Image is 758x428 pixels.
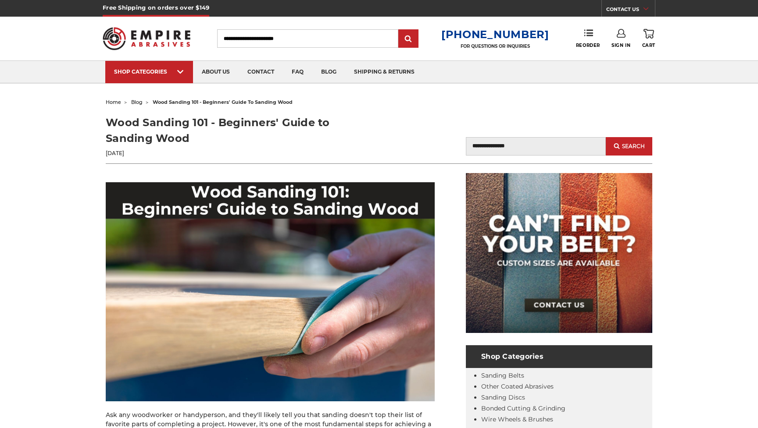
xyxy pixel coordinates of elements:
h1: Wood Sanding 101 - Beginners' Guide to Sanding Wood [106,115,379,146]
button: Search [606,137,652,156]
img: Empire Abrasives [103,21,190,56]
h4: Shop Categories [466,345,652,368]
a: Wire Wheels & Brushes [481,415,553,423]
a: faq [283,61,312,83]
p: [DATE] [106,149,379,157]
a: Sanding Belts [481,371,524,379]
a: Sanding Discs [481,393,525,401]
p: FOR QUESTIONS OR INQUIRIES [441,43,549,49]
a: blog [312,61,345,83]
a: Reorder [576,29,600,48]
a: Bonded Cutting & Grinding [481,404,565,412]
a: contact [239,61,283,83]
img: sanding-wood-guide-beginners.jpg [106,182,435,401]
span: Cart [642,42,655,48]
span: Reorder [576,42,600,48]
div: SHOP CATEGORIES [114,68,184,75]
input: Submit [400,30,417,48]
a: blog [131,99,143,105]
a: Other Coated Abrasives [481,382,554,390]
a: shipping & returns [345,61,423,83]
a: Cart [642,29,655,48]
span: Search [622,143,645,149]
a: [PHONE_NUMBER] [441,28,549,41]
img: promo banner for custom belts. [466,173,652,333]
a: home [106,99,121,105]
span: Sign In [611,42,630,48]
span: wood sanding 101 - beginners' guide to sanding wood [153,99,293,105]
a: CONTACT US [606,4,655,17]
a: about us [193,61,239,83]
